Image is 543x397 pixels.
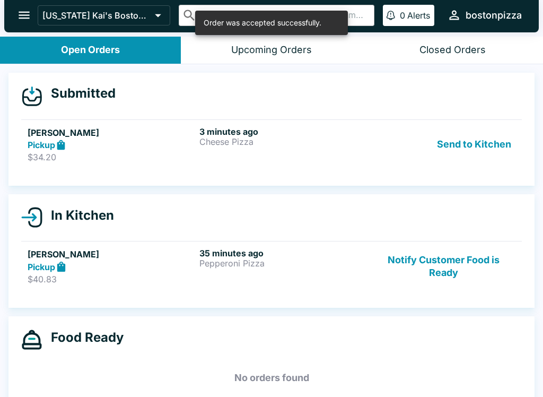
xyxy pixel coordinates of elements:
button: [US_STATE] Kai's Boston Pizza [38,5,170,25]
strong: Pickup [28,262,55,272]
a: [PERSON_NAME]Pickup$34.203 minutes agoCheese PizzaSend to Kitchen [21,119,522,169]
p: [US_STATE] Kai's Boston Pizza [42,10,151,21]
h4: Submitted [42,85,116,101]
h6: 35 minutes ago [199,248,367,258]
h5: [PERSON_NAME] [28,126,195,139]
button: bostonpizza [443,4,526,27]
h4: In Kitchen [42,208,114,223]
h5: No orders found [21,359,522,397]
div: Closed Orders [419,44,486,56]
p: 0 [400,10,405,21]
h6: 3 minutes ago [199,126,367,137]
strong: Pickup [28,140,55,150]
button: open drawer [11,2,38,29]
div: Order was accepted successfully. [204,14,321,32]
p: Pepperoni Pizza [199,258,367,268]
p: $34.20 [28,152,195,162]
p: Cheese Pizza [199,137,367,146]
p: Alerts [407,10,430,21]
div: Upcoming Orders [231,44,312,56]
p: $40.83 [28,274,195,284]
h5: [PERSON_NAME] [28,248,195,261]
button: Send to Kitchen [433,126,515,163]
button: Notify Customer Food is Ready [372,248,515,284]
h4: Food Ready [42,330,124,346]
div: bostonpizza [466,9,522,22]
a: [PERSON_NAME]Pickup$40.8335 minutes agoPepperoni PizzaNotify Customer Food is Ready [21,241,522,291]
div: Open Orders [61,44,120,56]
